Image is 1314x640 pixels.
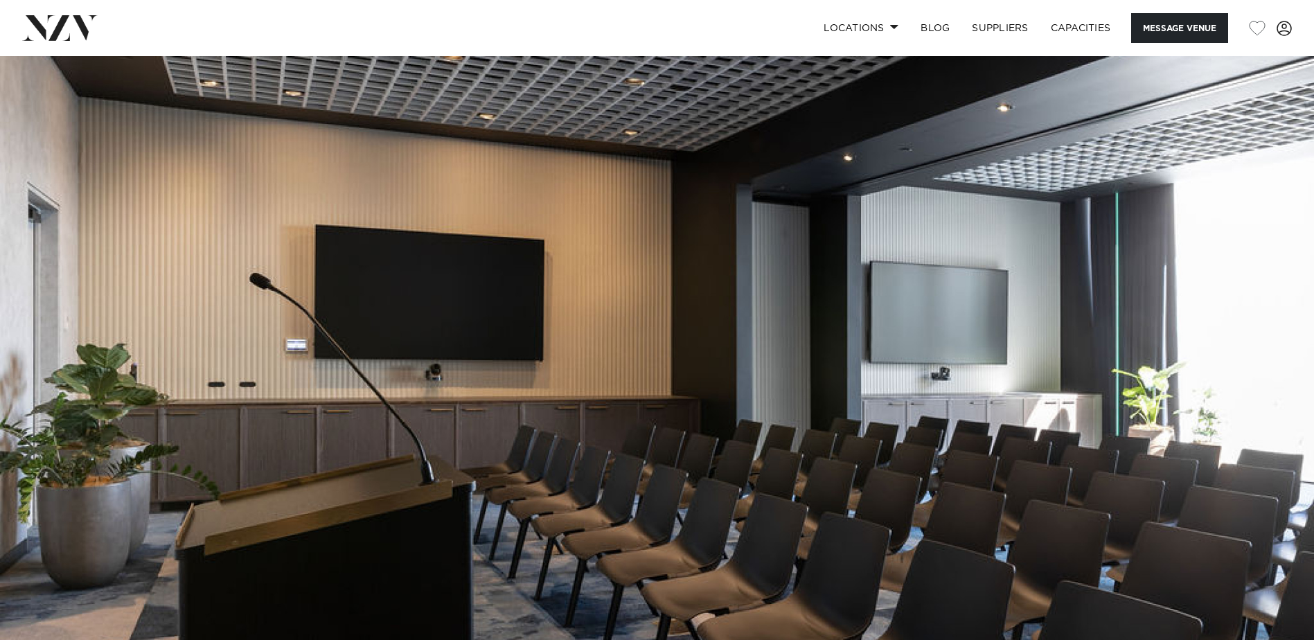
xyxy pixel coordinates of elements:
button: Message Venue [1131,13,1228,43]
img: nzv-logo.png [22,15,98,40]
a: Capacities [1040,13,1122,43]
a: BLOG [909,13,961,43]
a: Locations [813,13,909,43]
a: SUPPLIERS [961,13,1039,43]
